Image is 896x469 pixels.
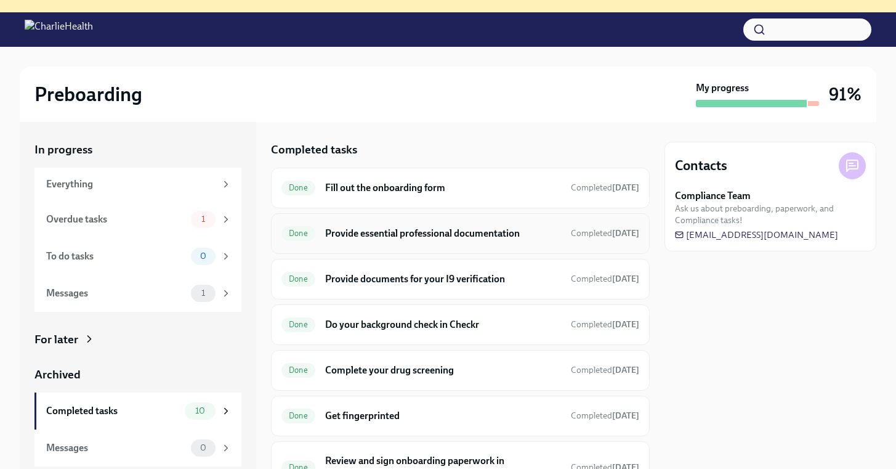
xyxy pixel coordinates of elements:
strong: Compliance Team [675,189,751,203]
strong: [DATE] [612,410,639,421]
h6: Get fingerprinted [325,409,561,423]
span: 0 [193,251,214,261]
h3: 91% [829,83,862,105]
div: Completed tasks [46,404,180,418]
strong: [DATE] [612,365,639,375]
h2: Preboarding [34,82,142,107]
div: Messages [46,287,186,300]
strong: [DATE] [612,319,639,330]
a: In progress [34,142,241,158]
span: October 2nd, 2025 20:09 [571,410,639,422]
span: Completed [571,319,639,330]
span: Completed [571,228,639,239]
span: 10 [188,406,212,415]
h6: Complete your drug screening [325,364,561,377]
div: Everything [46,177,216,191]
span: 0 [193,443,214,452]
strong: [DATE] [612,228,639,239]
span: September 23rd, 2025 13:21 [571,182,639,194]
div: For later [34,332,78,348]
a: DoneComplete your drug screeningCompleted[DATE] [281,361,639,380]
span: Completed [571,182,639,193]
a: Archived [34,367,241,383]
h4: Contacts [675,157,727,175]
span: Completed [571,274,639,284]
span: 1 [194,288,212,298]
div: To do tasks [46,250,186,263]
a: DoneGet fingerprintedCompleted[DATE] [281,406,639,426]
span: September 25th, 2025 20:30 [571,319,639,330]
span: Done [281,274,315,283]
span: Done [281,229,315,238]
span: Done [281,365,315,375]
a: DoneProvide essential professional documentationCompleted[DATE] [281,224,639,243]
a: To do tasks0 [34,238,241,275]
h6: Provide documents for your I9 verification [325,272,561,286]
span: October 1st, 2025 21:50 [571,273,639,285]
span: Completed [571,410,639,421]
a: Everything [34,168,241,201]
div: Messages [46,441,186,455]
a: DoneFill out the onboarding formCompleted[DATE] [281,178,639,198]
a: DoneProvide documents for your I9 verificationCompleted[DATE] [281,269,639,289]
div: Overdue tasks [46,213,186,226]
a: [EMAIL_ADDRESS][DOMAIN_NAME] [675,229,838,241]
strong: My progress [696,81,749,95]
a: For later [34,332,241,348]
a: DoneDo your background check in CheckrCompleted[DATE] [281,315,639,335]
h5: Completed tasks [271,142,357,158]
h6: Do your background check in Checkr [325,318,561,332]
strong: [DATE] [612,274,639,284]
span: Done [281,183,315,192]
a: Messages1 [34,275,241,312]
span: Completed [571,365,639,375]
span: September 25th, 2025 11:57 [571,364,639,376]
strong: [DATE] [612,182,639,193]
img: CharlieHealth [25,20,93,39]
h6: Fill out the onboarding form [325,181,561,195]
span: Done [281,320,315,329]
span: Done [281,411,315,420]
span: 1 [194,214,212,224]
a: Completed tasks10 [34,393,241,430]
span: Ask us about preboarding, paperwork, and Compliance tasks! [675,203,866,226]
h6: Provide essential professional documentation [325,227,561,240]
a: Overdue tasks1 [34,201,241,238]
a: Messages0 [34,430,241,467]
span: September 23rd, 2025 13:24 [571,227,639,239]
